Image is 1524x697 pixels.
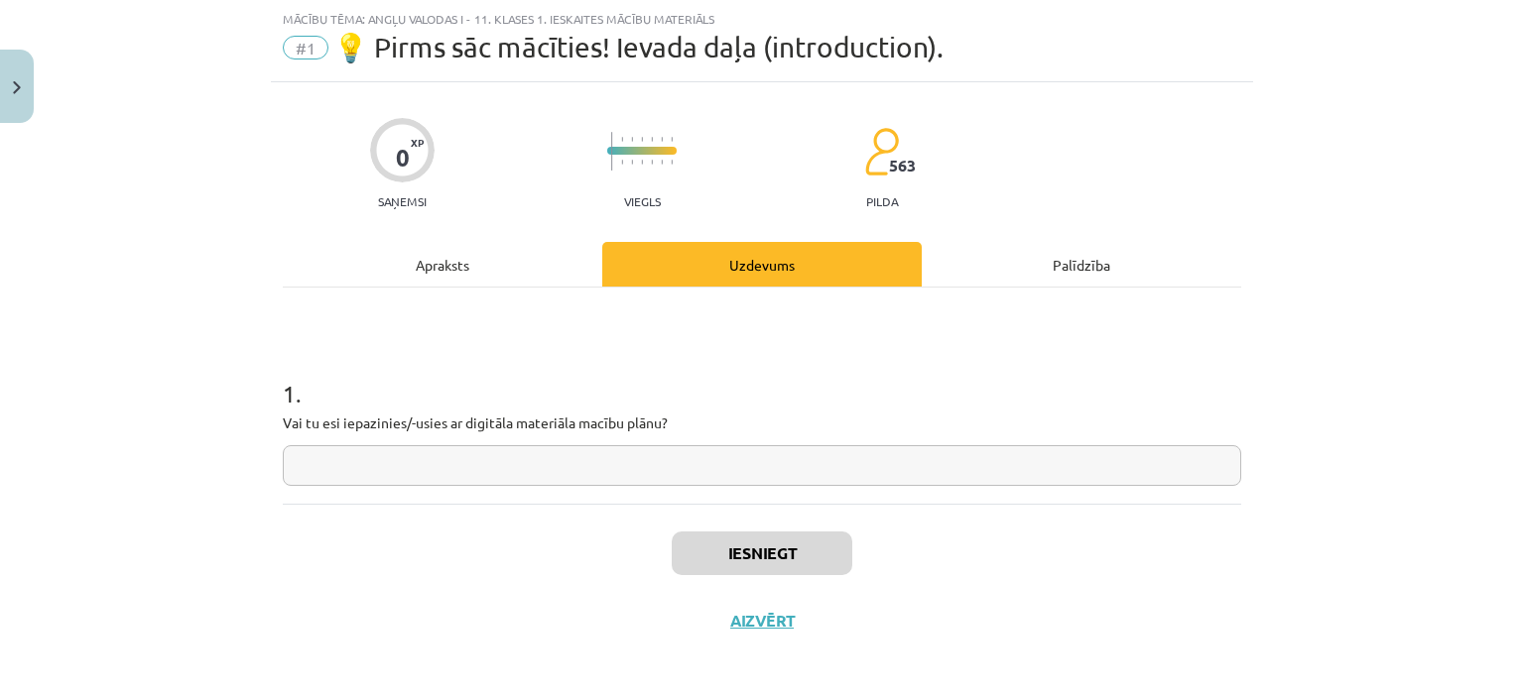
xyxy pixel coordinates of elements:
[651,160,653,165] img: icon-short-line-57e1e144782c952c97e751825c79c345078a6d821885a25fce030b3d8c18986b.svg
[624,194,661,208] p: Viegls
[671,160,673,165] img: icon-short-line-57e1e144782c952c97e751825c79c345078a6d821885a25fce030b3d8c18986b.svg
[631,160,633,165] img: icon-short-line-57e1e144782c952c97e751825c79c345078a6d821885a25fce030b3d8c18986b.svg
[621,137,623,142] img: icon-short-line-57e1e144782c952c97e751825c79c345078a6d821885a25fce030b3d8c18986b.svg
[672,531,852,575] button: Iesniegt
[641,160,643,165] img: icon-short-line-57e1e144782c952c97e751825c79c345078a6d821885a25fce030b3d8c18986b.svg
[651,137,653,142] img: icon-short-line-57e1e144782c952c97e751825c79c345078a6d821885a25fce030b3d8c18986b.svg
[411,137,424,148] span: XP
[641,137,643,142] img: icon-short-line-57e1e144782c952c97e751825c79c345078a6d821885a25fce030b3d8c18986b.svg
[283,345,1241,407] h1: 1 .
[370,194,435,208] p: Saņemsi
[724,611,800,631] button: Aizvērt
[621,160,623,165] img: icon-short-line-57e1e144782c952c97e751825c79c345078a6d821885a25fce030b3d8c18986b.svg
[661,160,663,165] img: icon-short-line-57e1e144782c952c97e751825c79c345078a6d821885a25fce030b3d8c18986b.svg
[631,137,633,142] img: icon-short-line-57e1e144782c952c97e751825c79c345078a6d821885a25fce030b3d8c18986b.svg
[283,12,1241,26] div: Mācību tēma: Angļu valodas i - 11. klases 1. ieskaites mācību materiāls
[866,194,898,208] p: pilda
[922,242,1241,287] div: Palīdzība
[13,81,21,94] img: icon-close-lesson-0947bae3869378f0d4975bcd49f059093ad1ed9edebbc8119c70593378902aed.svg
[396,144,410,172] div: 0
[611,132,613,171] img: icon-long-line-d9ea69661e0d244f92f715978eff75569469978d946b2353a9bb055b3ed8787d.svg
[283,242,602,287] div: Apraksts
[661,137,663,142] img: icon-short-line-57e1e144782c952c97e751825c79c345078a6d821885a25fce030b3d8c18986b.svg
[283,36,328,59] span: #1
[889,157,916,174] span: 563
[671,137,673,142] img: icon-short-line-57e1e144782c952c97e751825c79c345078a6d821885a25fce030b3d8c18986b.svg
[864,127,899,176] img: students-c634bb4e5e11cddfef0936a35e636f08e4e9abd3cc4e673bd6f9a4125e45ecb1.svg
[602,242,922,287] div: Uzdevums
[333,31,944,63] span: 💡 Pirms sāc mācīties! Ievada daļa (introduction).
[283,412,1241,433] p: Vai tu esi iepazinies/-usies ar digitāla materiāla macību plānu?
